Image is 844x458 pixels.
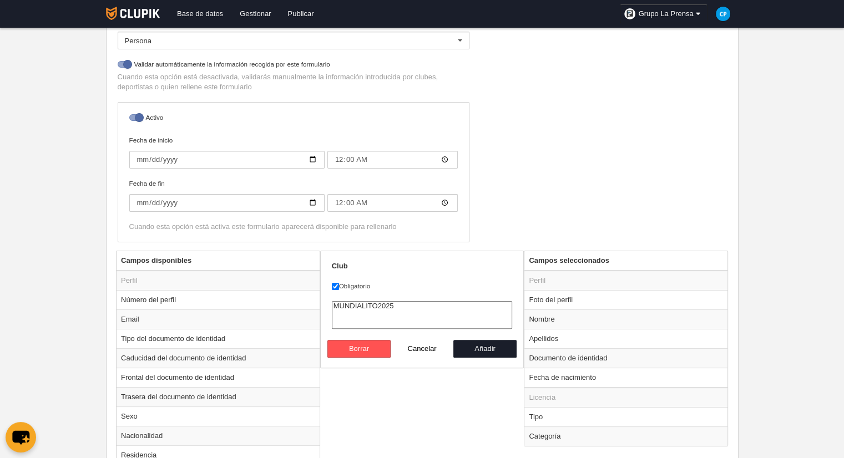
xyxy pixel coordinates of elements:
button: Borrar [327,340,391,358]
button: Cancelar [391,340,454,358]
input: Fecha de fin [129,194,325,212]
label: Fecha de inicio [129,135,458,169]
span: Grupo La Prensa [638,8,693,19]
td: Apellidos [524,329,727,348]
td: Fecha de nacimiento [524,368,727,388]
input: Fecha de inicio [129,151,325,169]
td: Tipo del documento de identidad [117,329,320,348]
div: Cuando esta opción está activa este formulario aparecerá disponible para rellenarlo [129,222,458,232]
td: Número del perfil [117,290,320,309]
td: Perfil [524,271,727,291]
label: Activo [129,113,458,125]
td: Licencia [524,388,727,408]
td: Sexo [117,406,320,426]
td: Nombre [524,309,727,329]
label: Fecha de fin [129,179,458,212]
option: MUNDIALITO2025 [332,302,512,311]
td: Documento de identidad [524,348,727,368]
button: Añadir [453,340,517,358]
td: Caducidad del documento de identidad [117,348,320,368]
input: Fecha de fin [327,194,458,212]
p: Cuando esta opción está desactivada, validarás manualmente la información introducida por clubes,... [118,72,469,92]
td: Frontal del documento de identidad [117,368,320,387]
img: Clupik [106,7,160,20]
label: Obligatorio [332,281,513,291]
td: Trasera del documento de identidad [117,387,320,406]
span: Persona [125,37,151,45]
td: Nacionalidad [117,426,320,445]
img: OakgMWVUclks.30x30.jpg [624,8,635,19]
input: Fecha de inicio [327,151,458,169]
td: Foto del perfil [524,290,727,309]
a: Grupo La Prensa [620,4,707,23]
td: Categoría [524,426,727,446]
button: chat-button [6,422,36,452]
th: Campos seleccionados [524,251,727,271]
td: Email [117,309,320,329]
td: Tipo [524,407,727,426]
td: Perfil [117,271,320,291]
label: Validar automáticamente la información recogida por este formulario [118,59,469,72]
th: Campos disponibles [117,251,320,271]
strong: Club [332,262,348,270]
img: c2l6ZT0zMHgzMCZmcz05JnRleHQ9Q1AmYmc9MDM5YmU1.png [716,7,730,21]
input: Obligatorio [332,283,339,290]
